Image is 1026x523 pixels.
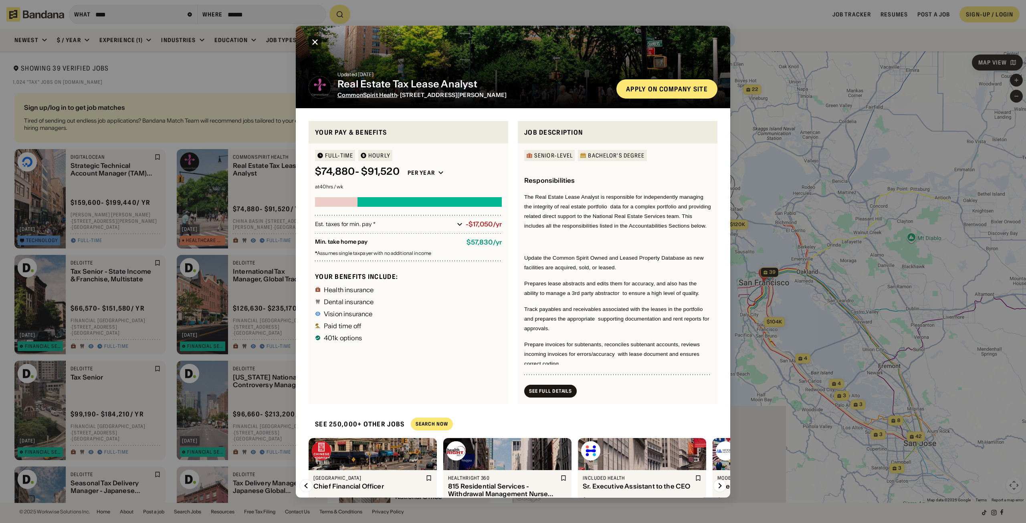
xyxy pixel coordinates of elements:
b: Responsibilities [524,177,575,185]
div: $ 139,680 - $175,000 / yr [717,497,796,505]
div: Est. taxes for min. pay * [315,220,454,228]
img: Right Arrow [713,479,726,492]
div: $ 220,000 - $350,000 / yr [313,497,397,505]
div: Updated [DATE] [337,72,610,77]
span: CommonSpirit Health [337,91,397,99]
div: 401k options [324,335,362,341]
img: Chinese Hospital logo [312,441,331,460]
div: Your benefits include: [315,273,502,281]
span: Prepare invoices for subtenants, reconciles subtenant accounts, reviews incoming invoices for err... [524,342,700,367]
div: [GEOGRAPHIC_DATA] [313,475,424,481]
span: Track payables and receivables associated with the leases in the portfolio and prepares the appro... [524,307,709,332]
div: Chief Financial Officer [313,483,424,491]
div: HealthRIGHT 360 [448,475,559,481]
div: Job Description [524,127,711,137]
img: CommonSpirit Health logo [309,76,331,99]
div: at 40 hrs / wk [315,185,502,190]
div: Sr. Executive Assistant to the CEO [583,483,693,491]
div: Assumes single taxpayer with no additional income [315,251,502,256]
div: Real Estate Tax Lease Analyst [337,79,610,90]
div: Senior-Level [534,153,573,159]
div: Min. take home pay [315,239,460,246]
div: Vision insurance [324,311,373,317]
div: · [STREET_ADDRESS][PERSON_NAME] [337,92,610,99]
div: $ 141,557 / yr [583,497,624,505]
img: Left Arrow [300,479,313,492]
div: See 250,000+ other jobs [309,414,404,435]
span: The Real Estate Lease Analyst is responsible for independently managing the integrity of real est... [524,194,711,229]
div: 815 Residential Services - Withdrawal Management Nurse Manager [448,483,559,498]
div: Your pay & benefits [315,127,502,137]
div: Paid time off [324,323,361,329]
img: Included Health logo [581,441,600,460]
div: Bachelor's Degree [588,153,644,159]
div: Health insurance [324,287,374,293]
div: Dental insurance [324,299,374,305]
span: Update the Common Spirit Owned and Leased Property Database as new facilities are acquired, sold,... [524,255,704,271]
div: Apply on company site [626,86,708,92]
div: Modern Health [717,475,828,481]
div: Included Health [583,475,693,481]
div: $ 74,880 - $91,520 [315,166,400,178]
div: HOURLY [368,153,390,159]
div: Search Now [416,422,448,427]
div: See Full Details [529,389,572,394]
div: $ 57,830 / yr [467,239,502,246]
div: Per year [408,170,435,177]
div: -$17,050/yr [466,221,502,228]
div: Full-time [325,153,353,159]
img: Modern Health logo [716,441,735,460]
img: HealthRIGHT 360 logo [446,441,466,460]
span: Prepares lease abstracts and edits them for accuracy, and also has the ability to manage a 3rd pa... [524,281,699,297]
